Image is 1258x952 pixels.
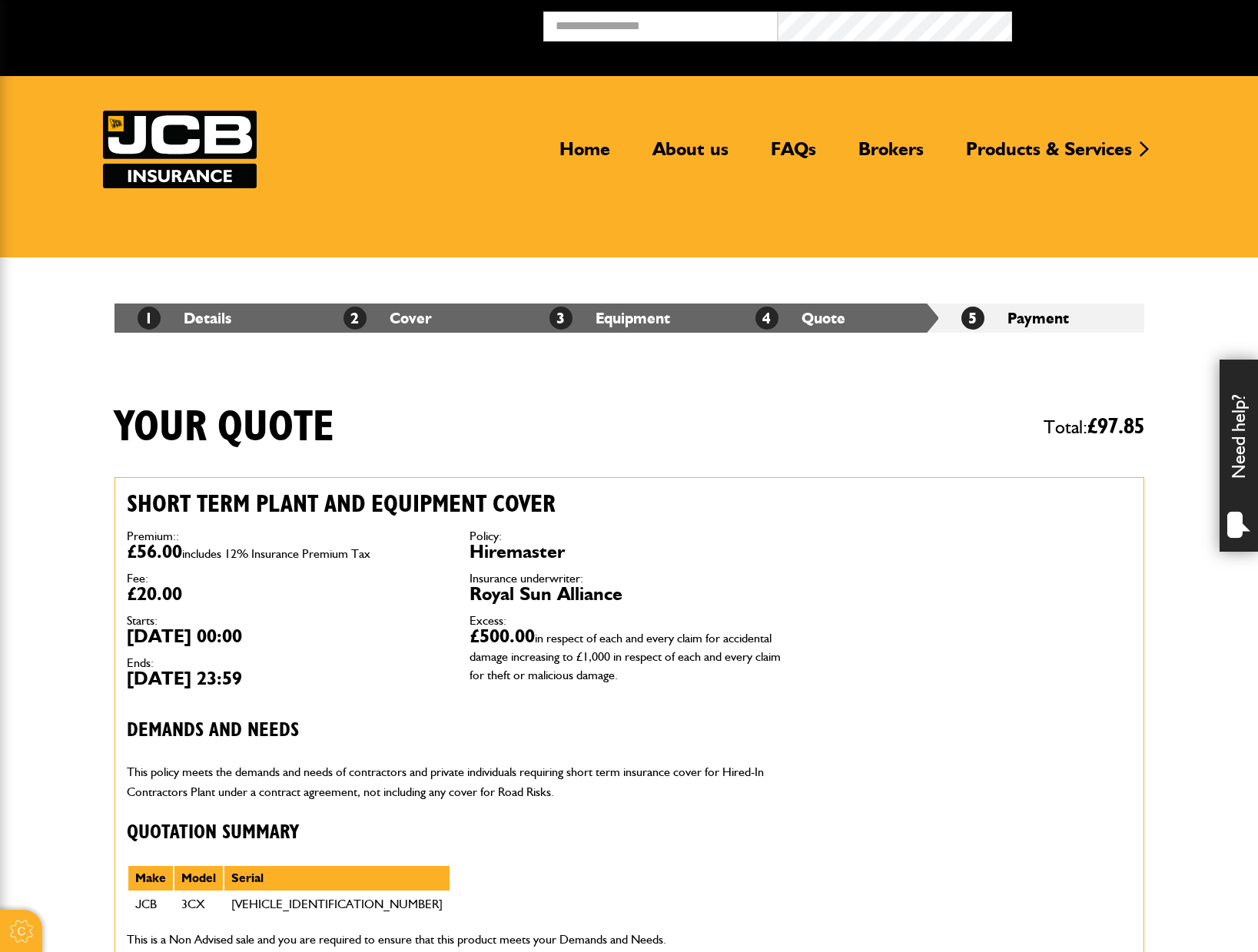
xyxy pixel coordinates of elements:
a: 1Details [138,309,231,327]
p: This is a Non Advised sale and you are required to ensure that this product meets your Demands an... [127,930,789,950]
h1: Your quote [115,402,334,453]
dd: £56.00 [127,542,446,561]
dt: Starts: [127,615,446,627]
button: Broker Login [1012,12,1246,35]
dd: £20.00 [127,585,446,603]
dt: Ends: [127,657,446,669]
dt: Policy: [470,530,789,542]
td: JCB [128,891,174,917]
span: 2 [344,307,367,330]
span: 97.85 [1097,416,1144,438]
span: includes 12% Insurance Premium Tax [182,546,370,561]
th: Model [174,865,224,891]
li: Payment [938,304,1144,333]
a: Products & Services [954,138,1143,173]
th: Serial [224,865,450,891]
h2: Short term plant and equipment cover [127,489,789,519]
td: [VEHICLE_IDENTIFICATION_NUMBER] [224,891,450,917]
span: 4 [755,307,778,330]
span: 3 [549,307,573,330]
a: Brokers [847,138,935,173]
li: Quote [732,304,938,333]
a: Home [548,138,622,173]
dd: £500.00 [470,627,789,682]
dd: Royal Sun Alliance [470,585,789,603]
td: 3CX [174,891,224,917]
span: Total: [1044,410,1144,445]
dd: Hiremaster [470,542,789,561]
span: 5 [961,307,984,330]
dd: [DATE] 23:59 [127,669,446,688]
span: in respect of each and every claim for accidental damage increasing to £1,000 in respect of each ... [470,631,781,682]
div: Need help? [1220,360,1258,552]
dt: Fee: [127,572,446,585]
dt: Premium:: [127,530,446,542]
dt: Insurance underwriter: [470,572,789,585]
dt: Excess: [470,615,789,627]
span: £ [1087,416,1144,438]
dd: [DATE] 00:00 [127,627,446,645]
h3: Demands and needs [127,719,789,743]
th: Make [128,865,174,891]
a: JCB Insurance Services [103,111,257,188]
span: 1 [138,307,161,330]
a: 2Cover [344,309,432,327]
a: 3Equipment [549,309,670,327]
a: About us [641,138,740,173]
a: FAQs [759,138,828,173]
p: This policy meets the demands and needs of contractors and private individuals requiring short te... [127,762,789,801]
img: JCB Insurance Services logo [103,111,257,188]
h3: Quotation Summary [127,821,789,845]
